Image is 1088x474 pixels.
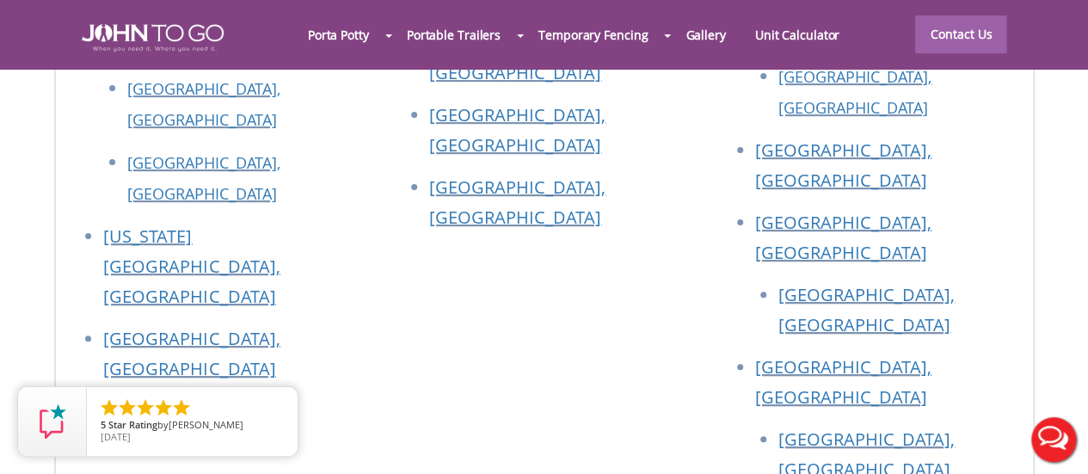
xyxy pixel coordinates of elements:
[101,420,284,432] span: by
[101,418,106,431] span: 5
[169,418,243,431] span: [PERSON_NAME]
[99,397,120,418] li: 
[35,404,70,439] img: Review Rating
[1019,405,1088,474] button: Live Chat
[171,397,192,418] li: 
[135,397,156,418] li: 
[153,397,174,418] li: 
[117,397,138,418] li: 
[101,430,131,443] span: [DATE]
[108,418,157,431] span: Star Rating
